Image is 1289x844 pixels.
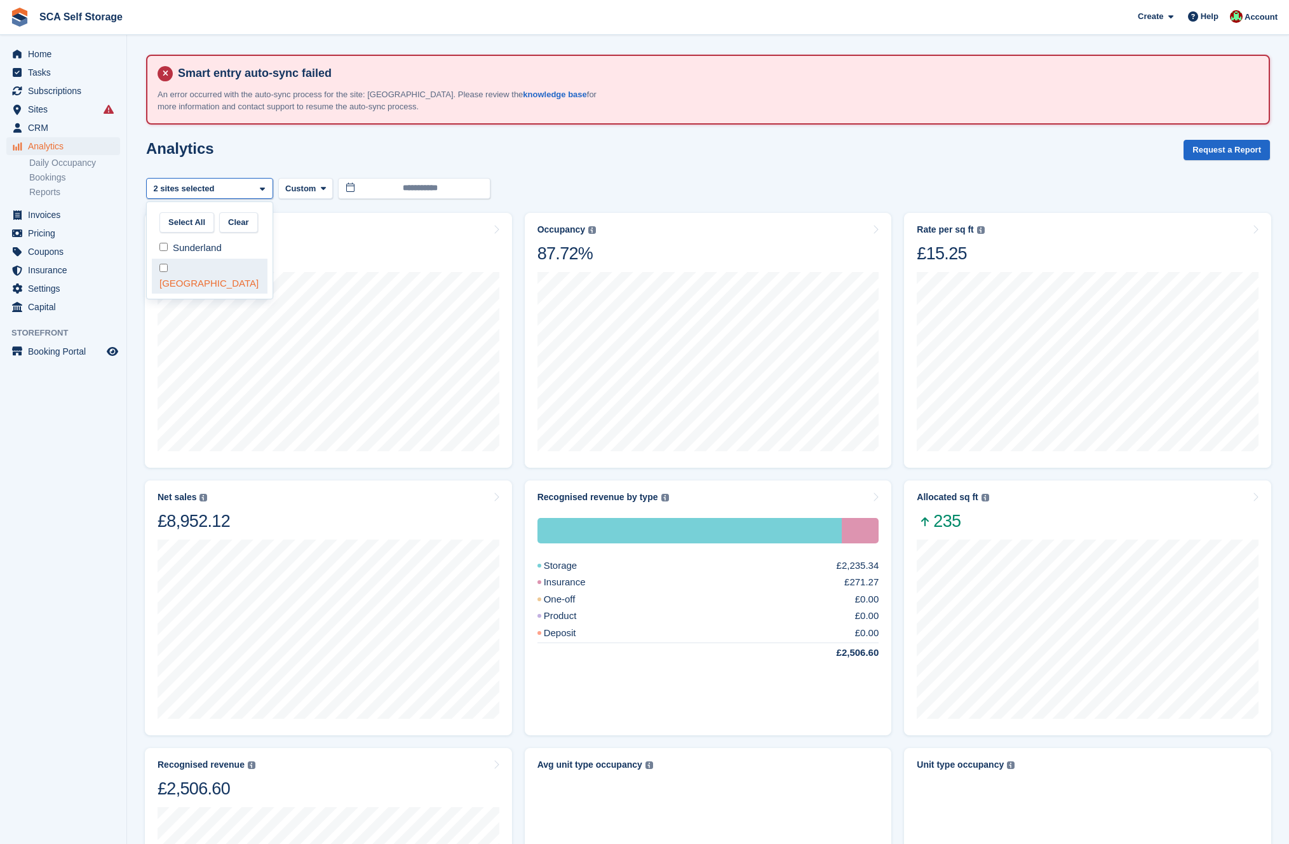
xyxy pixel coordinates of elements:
span: Analytics [28,137,104,155]
div: Allocated sq ft [917,492,978,503]
img: stora-icon-8386f47178a22dfd0bd8f6a31ec36ba5ce8667c1dd55bd0f319d3a0aa187defe.svg [10,8,29,27]
span: Capital [28,298,104,316]
span: Help [1201,10,1218,23]
div: £2,506.60 [806,646,879,660]
span: Home [28,45,104,63]
a: menu [6,45,120,63]
img: icon-info-grey-7440780725fd019a000dd9b08b2336e03edf1995a4989e88bcd33f0948082b44.svg [645,761,653,769]
button: Request a Report [1184,140,1270,161]
div: Unit type occupancy [917,759,1004,770]
button: Custom [278,178,333,199]
a: Reports [29,186,120,198]
a: menu [6,137,120,155]
div: Insurance [537,575,616,590]
button: Select All [159,212,214,233]
div: £0.00 [855,592,879,607]
span: Create [1138,10,1163,23]
h2: Analytics [146,140,214,157]
img: icon-info-grey-7440780725fd019a000dd9b08b2336e03edf1995a4989e88bcd33f0948082b44.svg [248,761,255,769]
img: icon-info-grey-7440780725fd019a000dd9b08b2336e03edf1995a4989e88bcd33f0948082b44.svg [199,494,207,501]
div: £15.25 [917,243,984,264]
a: menu [6,206,120,224]
a: Preview store [105,344,120,359]
div: Deposit [537,626,607,641]
span: 235 [917,510,989,532]
div: Rate per sq ft [917,224,973,235]
div: £2,235.34 [837,559,879,573]
div: Storage [537,518,842,543]
div: Recognised revenue by type [537,492,658,503]
a: menu [6,343,120,360]
h4: Smart entry auto-sync failed [173,66,1259,81]
a: menu [6,280,120,297]
span: Settings [28,280,104,297]
div: Storage [537,559,608,573]
a: menu [6,261,120,279]
a: menu [6,100,120,118]
div: £2,506.60 [158,778,255,800]
span: Custom [285,182,316,195]
div: £8,952.12 [158,510,230,532]
div: 87.72% [537,243,596,264]
a: SCA Self Storage [34,6,128,27]
img: icon-info-grey-7440780725fd019a000dd9b08b2336e03edf1995a4989e88bcd33f0948082b44.svg [1007,761,1015,769]
span: Coupons [28,243,104,261]
a: Bookings [29,172,120,184]
button: Clear [219,212,258,233]
p: An error occurred with the auto-sync process for the site: [GEOGRAPHIC_DATA]. Please review the f... [158,88,602,113]
a: Daily Occupancy [29,157,120,169]
a: menu [6,82,120,100]
div: £0.00 [855,609,879,623]
div: £0.00 [855,626,879,641]
div: Avg unit type occupancy [537,759,642,770]
span: Booking Portal [28,343,104,360]
a: menu [6,243,120,261]
span: Invoices [28,206,104,224]
a: menu [6,119,120,137]
span: Pricing [28,224,104,242]
div: Recognised revenue [158,759,245,770]
a: knowledge base [523,90,586,99]
div: Product [537,609,607,623]
span: Subscriptions [28,82,104,100]
div: £271.27 [844,575,879,590]
a: menu [6,298,120,316]
img: Dale Chapman [1230,10,1243,23]
div: One-off [537,592,606,607]
a: menu [6,224,120,242]
span: Account [1245,11,1278,24]
div: Net sales [158,492,196,503]
span: CRM [28,119,104,137]
span: Insurance [28,261,104,279]
img: icon-info-grey-7440780725fd019a000dd9b08b2336e03edf1995a4989e88bcd33f0948082b44.svg [982,494,989,501]
span: Storefront [11,327,126,339]
img: icon-info-grey-7440780725fd019a000dd9b08b2336e03edf1995a4989e88bcd33f0948082b44.svg [661,494,669,501]
div: 2 sites selected [151,182,219,195]
span: Sites [28,100,104,118]
a: menu [6,64,120,81]
img: icon-info-grey-7440780725fd019a000dd9b08b2336e03edf1995a4989e88bcd33f0948082b44.svg [588,226,596,234]
i: Smart entry sync failures have occurred [104,104,114,114]
span: Tasks [28,64,104,81]
div: Sunderland [152,238,267,259]
img: icon-info-grey-7440780725fd019a000dd9b08b2336e03edf1995a4989e88bcd33f0948082b44.svg [977,226,985,234]
div: Insurance [842,518,879,543]
div: Occupancy [537,224,585,235]
div: [GEOGRAPHIC_DATA] [152,259,267,294]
